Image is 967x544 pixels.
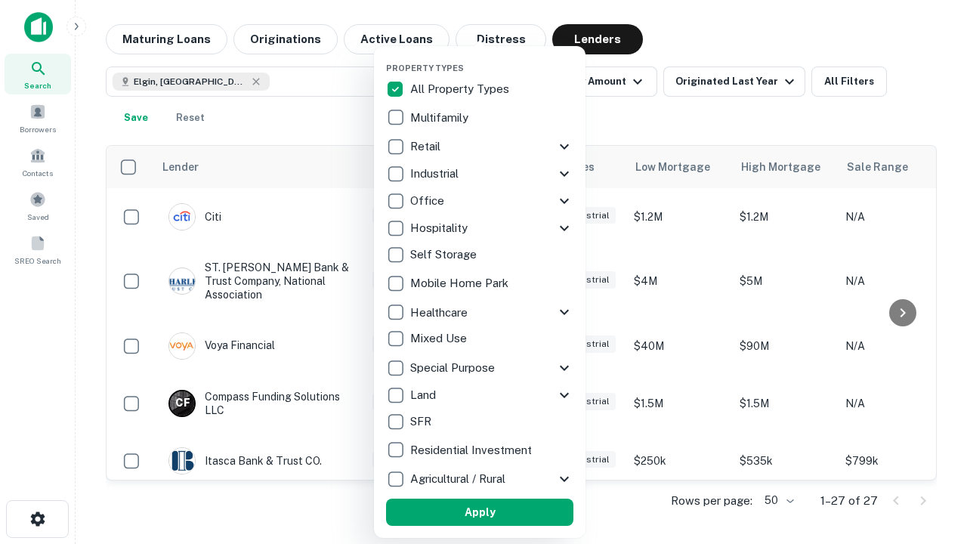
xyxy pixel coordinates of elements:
[410,246,480,264] p: Self Storage
[410,441,535,459] p: Residential Investment
[410,138,443,156] p: Retail
[410,413,434,431] p: SFR
[410,192,447,210] p: Office
[410,109,471,127] p: Multifamily
[410,359,498,377] p: Special Purpose
[891,423,967,496] iframe: Chat Widget
[410,274,511,292] p: Mobile Home Park
[410,165,462,183] p: Industrial
[386,354,573,382] div: Special Purpose
[386,160,573,187] div: Industrial
[410,470,508,488] p: Agricultural / Rural
[410,386,439,404] p: Land
[386,382,573,409] div: Land
[386,63,464,73] span: Property Types
[410,329,470,348] p: Mixed Use
[410,219,471,237] p: Hospitality
[410,304,471,322] p: Healthcare
[386,465,573,493] div: Agricultural / Rural
[386,499,573,526] button: Apply
[386,187,573,215] div: Office
[386,215,573,242] div: Hospitality
[386,298,573,326] div: Healthcare
[386,133,573,160] div: Retail
[410,80,512,98] p: All Property Types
